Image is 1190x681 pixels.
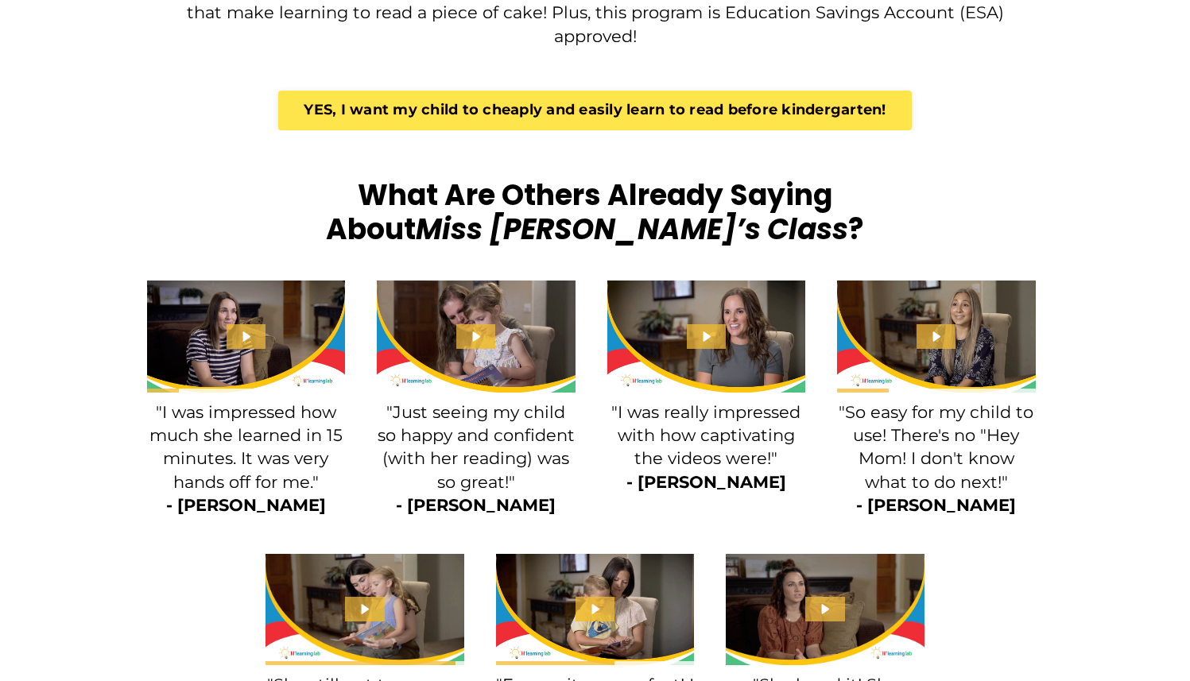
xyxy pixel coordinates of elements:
[227,324,266,349] button: Play Video: file-uploads/sites/2147505858/video/4c23a5-427-264b-fa88-2c45d7d4d31_Video_1.mp4
[917,324,955,349] button: Play Video: file-uploads/sites/2147505858/video/5c04b7-45db-773d-bfa-c0b711014e40_Video_4.mp4
[456,324,495,349] button: Play Video: file-uploads/sites/2147505858/video/420c7-7663-bc64-814-a78c1df27e66_Video_2.mp4
[611,402,800,469] span: "I was really impressed with how captivating the videos were!"
[805,597,844,621] button: Play Video: file-uploads/sites/2147505858/video/20f0f2-4cb2-b88a-2282-870527155ceb_Video_7.mp4
[416,209,848,250] em: Miss [PERSON_NAME]’s Class
[839,402,1033,492] span: "So easy for my child to use! There's no "Hey Mom! I don't know what to do next!"
[149,402,343,492] span: "I was impressed how much she learned in 15 minutes. It was very hands off for me."
[278,91,911,130] a: YES, I want my child to cheaply and easily learn to read before kindergarten!
[856,495,1016,515] b: - [PERSON_NAME]
[687,324,726,349] button: Play Video: file-uploads/sites/2147505858/video/27ee1fa-baf3-ae4a-3768-4a1dfbcd565_Video_3.mp4
[326,175,864,250] strong: What Are Others Already Saying About ?
[166,495,326,515] b: - [PERSON_NAME]
[626,472,786,492] b: - [PERSON_NAME]
[378,402,575,492] span: "Just seeing my child so happy and confident (with her reading) was so great!"
[576,597,614,621] button: Play Video: file-uploads/sites/2147505858/video/13210e-6145-1a5f-df2d-cbaea2fe1f83_Video_6.mp4
[396,495,556,515] b: - [PERSON_NAME]
[345,597,384,621] button: Play Video: file-uploads/sites/2147505858/video/78cd27-6740-b0f-78e4-b38415cac28d_Video_5.mp4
